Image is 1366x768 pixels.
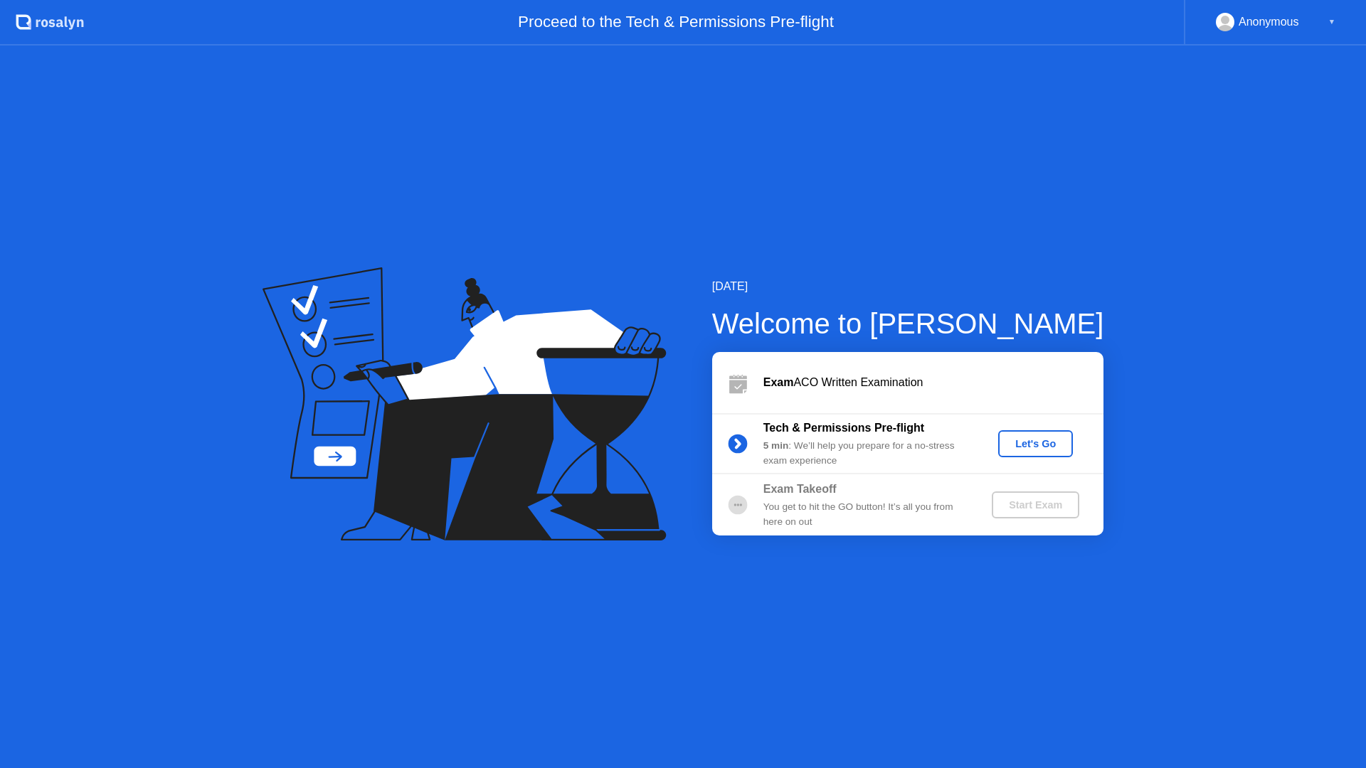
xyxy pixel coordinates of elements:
b: 5 min [763,440,789,451]
b: Exam Takeoff [763,483,837,495]
button: Start Exam [992,491,1079,518]
div: Let's Go [1004,438,1067,449]
div: ACO Written Examination [763,374,1103,391]
b: Tech & Permissions Pre-flight [763,422,924,434]
div: Welcome to [PERSON_NAME] [712,302,1104,345]
div: Anonymous [1239,13,1299,31]
b: Exam [763,376,794,388]
button: Let's Go [998,430,1073,457]
div: Start Exam [997,499,1074,511]
div: You get to hit the GO button! It’s all you from here on out [763,500,968,529]
div: : We’ll help you prepare for a no-stress exam experience [763,439,968,468]
div: ▼ [1328,13,1335,31]
div: [DATE] [712,278,1104,295]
